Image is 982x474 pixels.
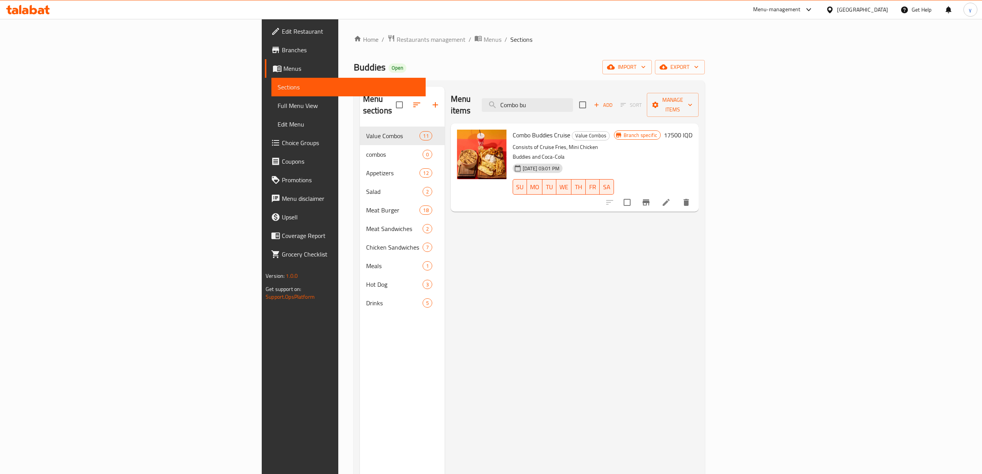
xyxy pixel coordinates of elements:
[510,35,532,44] span: Sections
[600,179,614,195] button: SA
[360,257,445,275] div: Meals1
[586,179,600,195] button: FR
[423,187,432,196] div: items
[360,219,445,238] div: Meat Sandwiches2
[360,127,445,145] div: Value Combos11
[677,193,696,212] button: delete
[423,262,432,270] span: 1
[360,164,445,182] div: Appetizers12
[360,275,445,294] div: Hot Dog3
[423,299,432,307] span: 5
[546,181,553,193] span: TU
[265,171,426,189] a: Promotions
[513,179,527,195] button: SU
[505,35,507,44] li: /
[474,34,501,44] a: Menus
[366,298,423,308] div: Drinks
[423,225,432,233] span: 2
[366,224,423,233] span: Meat Sandwiches
[619,194,635,210] span: Select to update
[271,96,426,115] a: Full Menu View
[266,292,315,302] a: Support.OpsPlatform
[621,132,660,139] span: Branch specific
[278,82,419,92] span: Sections
[282,212,419,222] span: Upsell
[420,207,431,214] span: 18
[457,130,506,179] img: Combo Buddies Cruise
[271,115,426,133] a: Edit Menu
[615,99,647,111] span: Select section first
[283,64,419,73] span: Menus
[423,298,432,308] div: items
[265,152,426,171] a: Coupons
[575,181,582,193] span: TH
[419,131,432,140] div: items
[661,62,699,72] span: export
[366,280,423,289] span: Hot Dog
[589,181,597,193] span: FR
[423,188,432,195] span: 2
[360,238,445,257] div: Chicken Sandwiches7
[282,27,419,36] span: Edit Restaurant
[423,280,432,289] div: items
[661,198,671,207] a: Edit menu item
[282,231,419,240] span: Coverage Report
[282,250,419,259] span: Grocery Checklist
[282,175,419,185] span: Promotions
[282,157,419,166] span: Coupons
[423,261,432,270] div: items
[655,60,705,74] button: export
[397,35,465,44] span: Restaurants management
[516,181,524,193] span: SU
[420,132,431,140] span: 11
[451,93,472,116] h2: Menu items
[423,244,432,251] span: 7
[354,34,705,44] nav: breadcrumb
[360,294,445,312] div: Drinks5
[271,78,426,96] a: Sections
[571,179,585,195] button: TH
[423,243,432,252] div: items
[282,138,419,147] span: Choice Groups
[266,284,301,294] span: Get support on:
[265,22,426,41] a: Edit Restaurant
[387,34,465,44] a: Restaurants management
[366,205,420,215] span: Meat Burger
[266,271,285,281] span: Version:
[423,150,432,159] div: items
[265,226,426,245] a: Coverage Report
[591,99,615,111] span: Add item
[366,187,423,196] span: Salad
[520,165,563,172] span: [DATE] 03:01 PM
[591,99,615,111] button: Add
[360,201,445,219] div: Meat Burger18
[366,168,420,178] div: Appetizers
[572,131,609,140] span: Value Combos
[423,151,432,158] span: 0
[423,281,432,288] span: 3
[366,243,423,252] span: Chicken Sandwiches
[282,45,419,55] span: Branches
[556,179,571,195] button: WE
[366,131,420,140] div: Value Combos
[542,179,556,195] button: TU
[278,101,419,110] span: Full Menu View
[653,95,692,115] span: Manage items
[366,150,423,159] div: combos
[419,205,432,215] div: items
[575,97,591,113] span: Select section
[482,98,573,112] input: search
[265,208,426,226] a: Upsell
[265,245,426,264] a: Grocery Checklist
[366,261,423,270] div: Meals
[527,179,542,195] button: MO
[265,189,426,208] a: Menu disclaimer
[360,182,445,201] div: Salad2
[265,41,426,59] a: Branches
[593,101,614,110] span: Add
[360,145,445,164] div: combos0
